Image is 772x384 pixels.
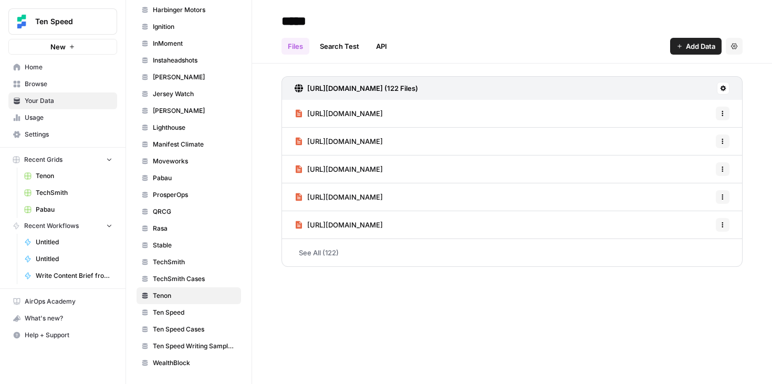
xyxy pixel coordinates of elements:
[370,38,393,55] a: API
[153,72,236,82] span: [PERSON_NAME]
[153,325,236,334] span: Ten Speed Cases
[8,59,117,76] a: Home
[137,18,241,35] a: Ignition
[24,155,62,164] span: Recent Grids
[307,192,383,202] span: [URL][DOMAIN_NAME]
[307,83,418,94] h3: [URL][DOMAIN_NAME] (122 Files)
[137,321,241,338] a: Ten Speed Cases
[25,113,112,122] span: Usage
[153,224,236,233] span: Rasa
[137,2,241,18] a: Harbinger Motors
[24,221,79,231] span: Recent Workflows
[307,108,383,119] span: [URL][DOMAIN_NAME]
[8,218,117,234] button: Recent Workflows
[295,183,383,211] a: [URL][DOMAIN_NAME]
[8,76,117,92] a: Browse
[36,237,112,247] span: Untitled
[137,203,241,220] a: QRCG
[36,188,112,198] span: TechSmith
[25,330,112,340] span: Help + Support
[670,38,722,55] button: Add Data
[19,267,117,284] a: Write Content Brief from Keyword [DEV]
[19,168,117,184] a: Tenon
[153,123,236,132] span: Lighthouse
[153,173,236,183] span: Pabau
[295,77,418,100] a: [URL][DOMAIN_NAME] (122 Files)
[153,274,236,284] span: TechSmith Cases
[153,157,236,166] span: Moveworks
[153,241,236,250] span: Stable
[153,56,236,65] span: Instaheadshots
[36,254,112,264] span: Untitled
[295,211,383,238] a: [URL][DOMAIN_NAME]
[35,16,99,27] span: Ten Speed
[137,136,241,153] a: Manifest Climate
[8,327,117,344] button: Help + Support
[153,22,236,32] span: Ignition
[36,205,112,214] span: Pabau
[25,297,112,306] span: AirOps Academy
[153,5,236,15] span: Harbinger Motors
[137,338,241,355] a: Ten Speed Writing Samples Articles
[137,35,241,52] a: InMoment
[19,251,117,267] a: Untitled
[137,186,241,203] a: ProsperOps
[153,89,236,99] span: Jersey Watch
[137,86,241,102] a: Jersey Watch
[12,12,31,31] img: Ten Speed Logo
[36,271,112,281] span: Write Content Brief from Keyword [DEV]
[314,38,366,55] a: Search Test
[307,220,383,230] span: [URL][DOMAIN_NAME]
[137,304,241,321] a: Ten Speed
[252,156,291,167] div: Moveworks
[153,207,236,216] span: QRCG
[153,106,236,116] span: [PERSON_NAME]
[19,201,117,218] a: Pabau
[153,190,236,200] span: ProsperOps
[307,164,383,174] span: [URL][DOMAIN_NAME]
[295,155,383,183] a: [URL][DOMAIN_NAME]
[281,239,743,266] a: See All (122)
[295,100,383,127] a: [URL][DOMAIN_NAME]
[137,52,241,69] a: Instaheadshots
[25,63,112,72] span: Home
[137,287,241,304] a: Tenon
[153,358,236,368] span: WealthBlock
[295,128,383,155] a: [URL][DOMAIN_NAME]
[153,140,236,149] span: Manifest Climate
[8,92,117,109] a: Your Data
[137,254,241,271] a: TechSmith
[25,79,112,89] span: Browse
[137,119,241,136] a: Lighthouse
[8,109,117,126] a: Usage
[153,257,236,267] span: TechSmith
[8,39,117,55] button: New
[19,234,117,251] a: Untitled
[25,130,112,139] span: Settings
[8,126,117,143] a: Settings
[153,308,236,317] span: Ten Speed
[36,171,112,181] span: Tenon
[9,310,117,326] div: What's new?
[8,293,117,310] a: AirOps Academy
[137,102,241,119] a: [PERSON_NAME]
[686,41,715,51] span: Add Data
[137,271,241,287] a: TechSmith Cases
[137,69,241,86] a: [PERSON_NAME]
[19,184,117,201] a: TechSmith
[8,310,117,327] button: What's new?
[50,41,66,52] span: New
[153,291,236,300] span: Tenon
[153,39,236,48] span: InMoment
[153,341,236,351] span: Ten Speed Writing Samples Articles
[281,38,309,55] a: Files
[307,136,383,147] span: [URL][DOMAIN_NAME]
[137,237,241,254] a: Stable
[137,170,241,186] a: Pabau
[137,153,241,170] a: Moveworks
[8,152,117,168] button: Recent Grids
[137,220,241,237] a: Rasa
[8,8,117,35] button: Workspace: Ten Speed
[137,355,241,371] a: WealthBlock
[25,96,112,106] span: Your Data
